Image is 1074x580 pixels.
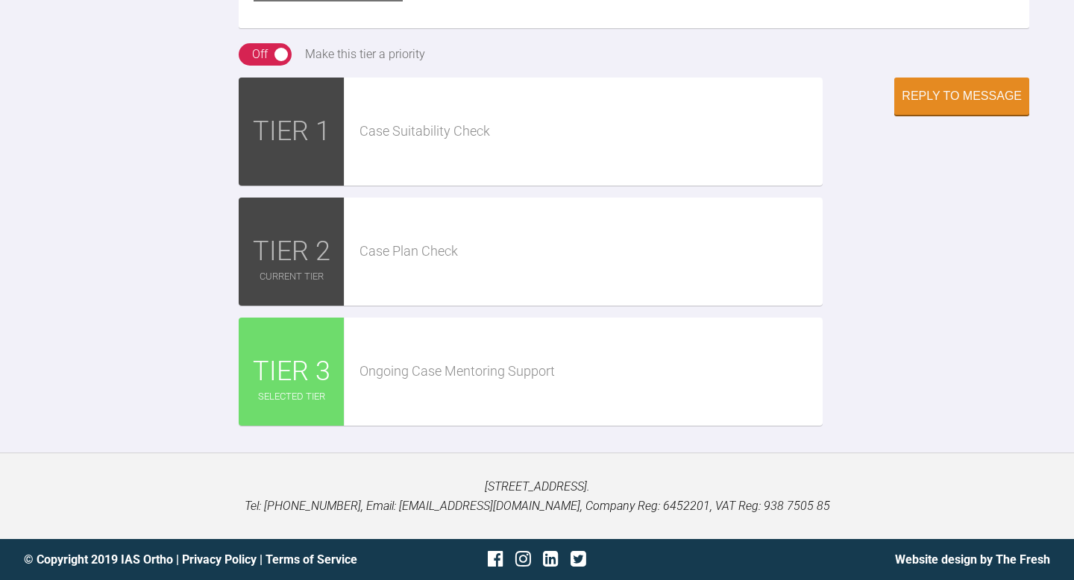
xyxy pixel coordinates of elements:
div: © Copyright 2019 IAS Ortho | | [24,550,366,570]
a: Terms of Service [266,552,357,567]
button: Reply to Message [894,78,1029,115]
span: TIER 1 [253,110,330,154]
div: Ongoing Case Mentoring Support [359,361,823,382]
div: Reply to Message [902,89,1022,103]
span: TIER 2 [253,230,330,274]
a: Website design by The Fresh [895,552,1050,567]
a: Privacy Policy [182,552,257,567]
div: Case Plan Check [359,241,823,262]
p: [STREET_ADDRESS]. Tel: [PHONE_NUMBER], Email: [EMAIL_ADDRESS][DOMAIN_NAME], Company Reg: 6452201,... [24,477,1050,515]
div: Make this tier a priority [305,45,425,64]
div: Off [252,45,268,64]
div: Case Suitability Check [359,121,823,142]
span: TIER 3 [253,350,330,394]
